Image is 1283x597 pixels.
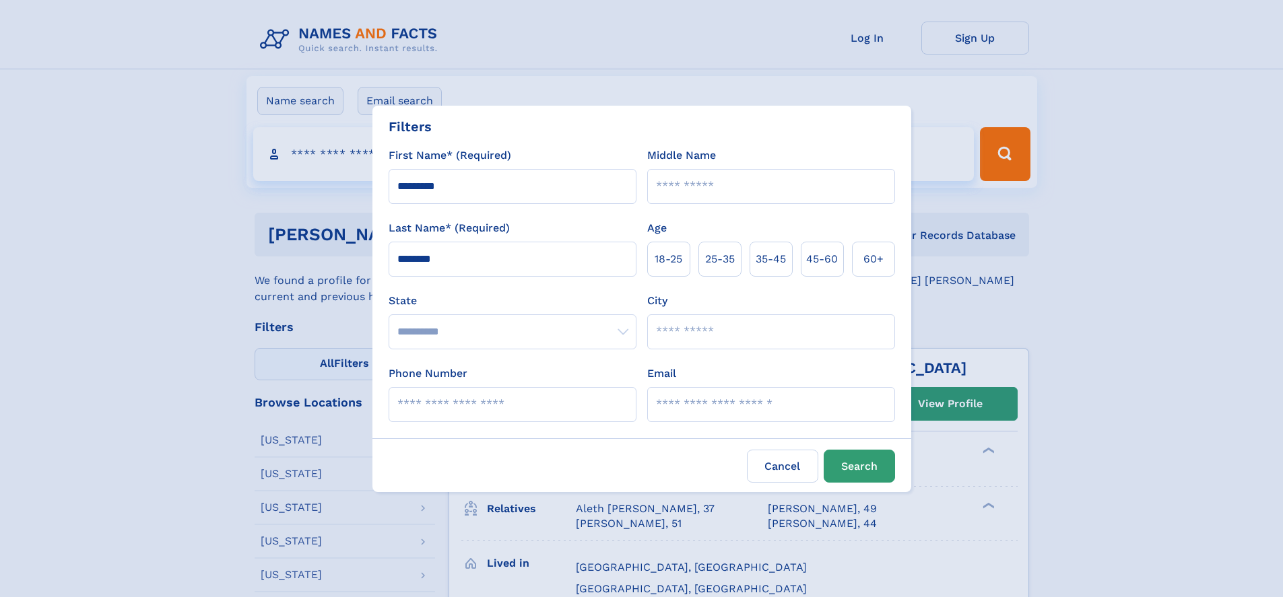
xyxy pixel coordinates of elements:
span: 60+ [863,251,884,267]
span: 45‑60 [806,251,838,267]
div: Filters [389,116,432,137]
span: 18‑25 [655,251,682,267]
label: Middle Name [647,147,716,164]
label: Phone Number [389,365,467,382]
label: First Name* (Required) [389,147,511,164]
span: 25‑35 [705,251,735,267]
label: Last Name* (Required) [389,220,510,236]
button: Search [824,450,895,483]
label: Cancel [747,450,818,483]
label: City [647,293,667,309]
label: Age [647,220,667,236]
label: State [389,293,636,309]
label: Email [647,365,676,382]
span: 35‑45 [756,251,786,267]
